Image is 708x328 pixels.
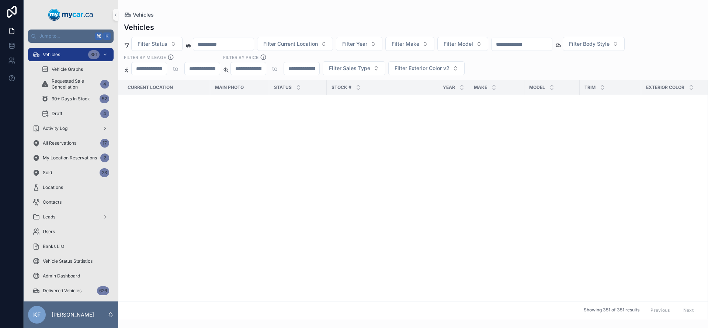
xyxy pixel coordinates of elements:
img: App logo [48,9,93,21]
a: Vehicles [124,11,154,18]
span: Filter Body Style [569,40,610,48]
label: FILTER BY PRICE [223,54,258,61]
span: Filter Model [444,40,473,48]
div: 2 [100,153,109,162]
button: Select Button [323,61,385,75]
a: Sold23 [28,166,114,179]
span: Sold [43,170,52,176]
span: Trim [584,84,596,90]
span: Vehicle Graphs [52,66,83,72]
span: Filter Sales Type [329,65,370,72]
a: Contacts [28,196,114,209]
span: Jump to... [39,33,92,39]
span: Users [43,229,55,235]
button: Select Button [336,37,382,51]
span: Stock # [332,84,351,90]
span: All Reservations [43,140,76,146]
div: 626 [97,286,109,295]
span: Vehicle Status Statistics [43,258,93,264]
div: 4 [100,80,109,89]
span: Main Photo [215,84,244,90]
span: Filter Make [392,40,419,48]
div: 23 [100,168,109,177]
button: Select Button [388,61,465,75]
span: Filter Year [342,40,367,48]
a: Users [28,225,114,238]
span: Banks List [43,244,64,249]
button: Select Button [437,37,488,51]
button: Jump to...K [28,30,114,43]
button: Select Button [131,37,183,51]
span: Year [443,84,455,90]
div: 4 [100,109,109,118]
h1: Vehicles [124,22,154,32]
div: scrollable content [24,43,118,301]
p: [PERSON_NAME] [52,311,94,318]
a: Leads [28,210,114,224]
a: Locations [28,181,114,194]
a: Requested Sale Cancellation4 [37,77,114,91]
span: Vehicles [133,11,154,18]
span: My Location Reservations [43,155,97,161]
span: Make [474,84,487,90]
span: Exterior Color [646,84,684,90]
span: Filter Current Location [263,40,318,48]
a: All Reservations17 [28,137,114,150]
span: Current Location [128,84,173,90]
a: Vehicles351 [28,48,114,61]
span: 90+ Days In Stock [52,96,90,102]
p: to [272,64,278,73]
a: Admin Dashboard [28,269,114,283]
span: Contacts [43,199,62,205]
a: Vehicle Graphs [37,63,114,76]
span: Draft [52,111,62,117]
span: Filter Status [138,40,167,48]
span: Vehicles [43,52,60,58]
button: Select Button [385,37,434,51]
span: Leads [43,214,55,220]
div: 17 [100,139,109,148]
p: to [173,64,178,73]
span: KF [33,310,41,319]
a: Activity Log [28,122,114,135]
span: Showing 351 of 351 results [584,307,639,313]
span: Status [274,84,292,90]
a: Draft4 [37,107,114,120]
a: 90+ Days In Stock52 [37,92,114,106]
button: Select Button [257,37,333,51]
span: Model [529,84,545,90]
span: Locations [43,184,63,190]
span: Admin Dashboard [43,273,80,279]
span: Delivered Vehicles [43,288,81,294]
div: 351 [88,50,100,59]
span: Requested Sale Cancellation [52,78,97,90]
button: Select Button [563,37,625,51]
a: My Location Reservations2 [28,151,114,165]
label: Filter By Mileage [124,54,166,61]
span: Activity Log [43,125,67,131]
a: Vehicle Status Statistics [28,255,114,268]
a: Banks List [28,240,114,253]
span: K [104,33,110,39]
a: Delivered Vehicles626 [28,284,114,297]
div: 52 [100,94,109,103]
span: Filter Exterior Color v2 [395,65,450,72]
